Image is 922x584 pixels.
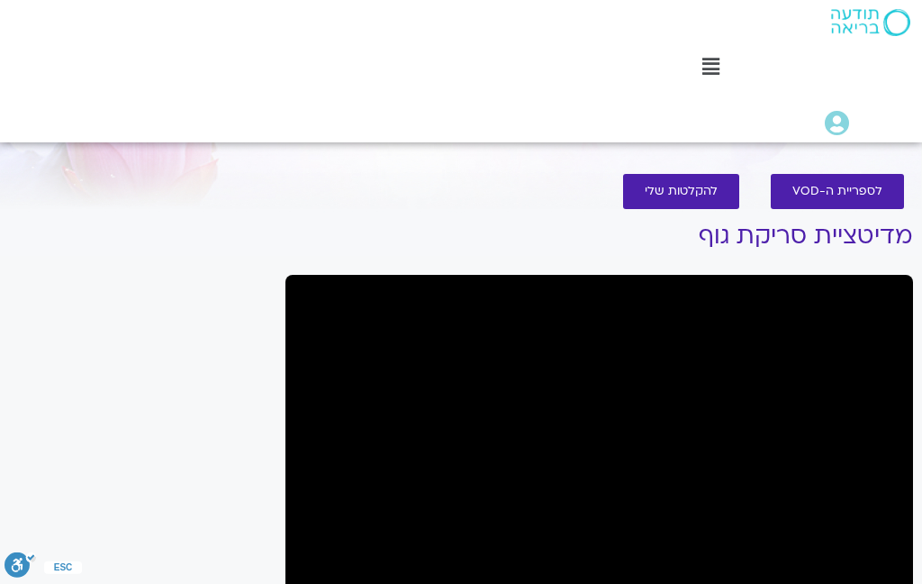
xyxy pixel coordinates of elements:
span: להקלטות שלי [645,185,718,198]
a: להקלטות שלי [623,174,739,209]
img: תודעה בריאה [831,9,910,36]
h1: מדיטציית סריקת גוף [285,223,913,250]
a: לספריית ה-VOD [771,174,904,209]
span: לספריית ה-VOD [792,185,882,198]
